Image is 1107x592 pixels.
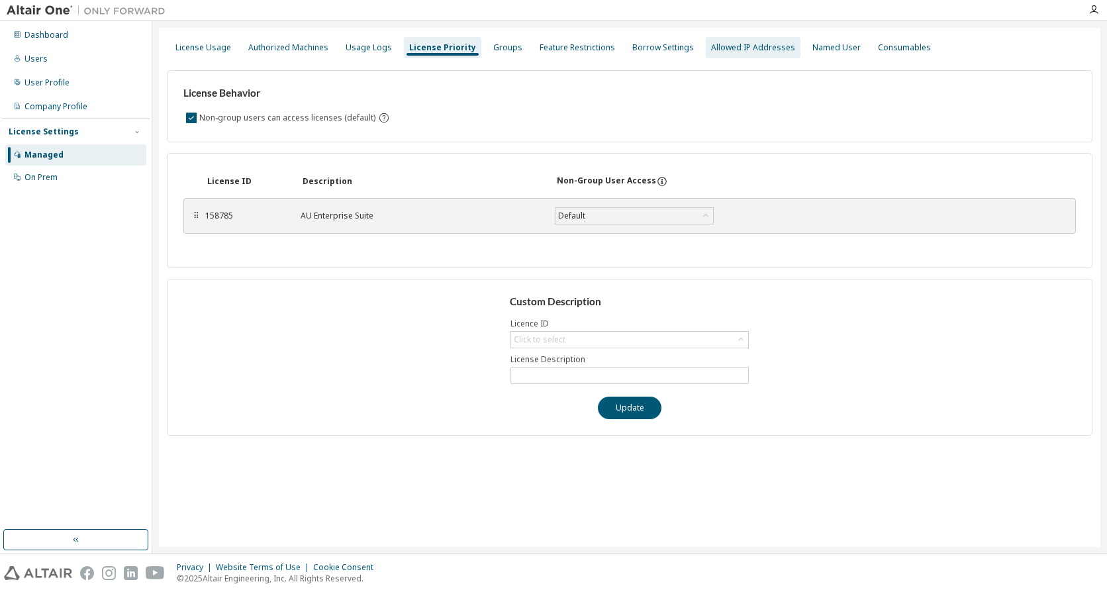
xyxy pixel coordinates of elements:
div: License Priority [409,42,476,53]
img: facebook.svg [80,566,94,580]
div: Usage Logs [346,42,392,53]
div: User Profile [24,77,70,88]
div: Non-Group User Access [557,175,656,187]
div: Company Profile [24,101,87,112]
div: ⠿ [192,211,200,221]
label: Licence ID [510,319,749,329]
div: Dashboard [24,30,68,40]
div: Users [24,54,48,64]
div: On Prem [24,172,58,183]
div: AU Enterprise Suite [301,211,539,221]
div: Description [303,176,541,187]
div: License ID [207,176,287,187]
h3: Custom Description [510,295,750,309]
img: linkedin.svg [124,566,138,580]
div: Authorized Machines [248,42,328,53]
p: © 2025 Altair Engineering, Inc. All Rights Reserved. [177,573,381,584]
div: Named User [812,42,861,53]
div: Cookie Consent [313,562,381,573]
div: Groups [493,42,522,53]
div: Privacy [177,562,216,573]
button: Update [598,397,661,419]
div: Managed [24,150,64,160]
div: Click to select [514,334,565,345]
div: Consumables [878,42,931,53]
img: youtube.svg [146,566,165,580]
div: Default [556,209,587,223]
div: License Settings [9,126,79,137]
h3: License Behavior [183,87,388,100]
div: 158785 [205,211,285,221]
div: Borrow Settings [632,42,694,53]
img: Altair One [7,4,172,17]
div: Website Terms of Use [216,562,313,573]
div: Click to select [511,332,748,348]
div: Default [555,208,713,224]
label: License Description [510,354,749,365]
div: Allowed IP Addresses [711,42,795,53]
label: Non-group users can access licenses (default) [199,110,378,126]
svg: By default any user not assigned to any group can access any license. Turn this setting off to di... [378,112,390,124]
div: Feature Restrictions [540,42,615,53]
img: altair_logo.svg [4,566,72,580]
div: License Usage [175,42,231,53]
img: instagram.svg [102,566,116,580]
